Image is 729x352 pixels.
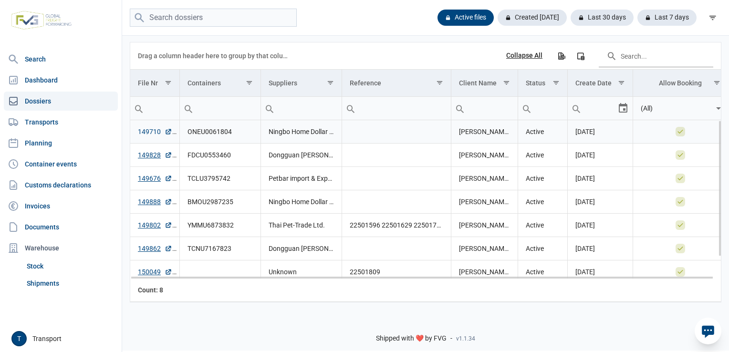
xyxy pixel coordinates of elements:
[4,176,118,195] a: Customs declarations
[575,128,595,135] span: [DATE]
[11,331,27,346] button: T
[575,245,595,252] span: [DATE]
[138,79,158,87] div: File Nr
[518,190,567,214] td: Active
[503,79,510,86] span: Show filter options for column 'Client Name'
[180,214,261,237] td: YMMU6873832
[23,275,118,292] a: Shipments
[261,144,342,167] td: Dongguan [PERSON_NAME] Company Limited
[575,151,595,159] span: [DATE]
[518,70,567,97] td: Column Status
[261,260,342,284] td: Unknown
[180,97,197,120] div: Search box
[130,97,179,120] input: Filter cell
[4,113,118,132] a: Transports
[518,260,567,284] td: Active
[518,167,567,190] td: Active
[376,334,447,343] span: Shipped with ❤️ by FVG
[327,79,334,86] span: Show filter options for column 'Suppliers'
[138,197,172,207] a: 149888
[165,79,172,86] span: Show filter options for column 'File Nr'
[437,10,494,26] div: Active files
[567,70,633,97] td: Column Create Date
[450,334,452,343] span: -
[23,258,118,275] a: Stock
[138,220,172,230] a: 149802
[4,197,118,216] a: Invoices
[575,198,595,206] span: [DATE]
[138,48,291,63] div: Drag a column header here to group by that column
[4,217,118,237] a: Documents
[130,9,297,27] input: Search dossiers
[568,97,617,120] input: Filter cell
[713,79,720,86] span: Show filter options for column 'Allow Booking'
[567,97,633,120] td: Filter cell
[8,7,75,33] img: FVG - Global freight forwarding
[138,267,172,277] a: 150049
[130,42,721,302] div: Data grid with 8 rows and 8 columns
[575,79,612,87] div: Create Date
[261,97,342,120] td: Filter cell
[633,97,713,120] input: Filter cell
[138,127,172,136] a: 149710
[138,42,713,69] div: Data grid toolbar
[180,167,261,190] td: TCLU3795742
[187,79,221,87] div: Containers
[456,335,475,342] span: v1.1.34
[180,97,260,120] input: Filter cell
[451,97,469,120] div: Search box
[451,70,518,97] td: Column Client Name
[11,331,116,346] div: Transport
[451,167,518,190] td: [PERSON_NAME] Group NV
[180,120,261,144] td: ONEU0061804
[518,97,567,120] input: Filter cell
[180,237,261,260] td: TCNU7167823
[633,70,728,97] td: Column Allow Booking
[261,97,278,120] div: Search box
[451,120,518,144] td: [PERSON_NAME] Group NV
[572,47,589,64] div: Column Chooser
[451,214,518,237] td: [PERSON_NAME] Group NV
[552,79,560,86] span: Show filter options for column 'Status'
[498,10,567,26] div: Created [DATE]
[180,70,261,97] td: Column Containers
[261,167,342,190] td: Petbar import & Export
[342,97,451,120] input: Filter cell
[4,238,118,258] div: Warehouse
[4,92,118,111] a: Dossiers
[342,214,451,237] td: 22501596 22501629 22501723
[261,214,342,237] td: Thai Pet-Trade Ltd.
[451,260,518,284] td: [PERSON_NAME] Group NV
[261,120,342,144] td: Ningbo Home Dollar Imp. & Exp. Corp.
[269,79,297,87] div: Suppliers
[637,10,697,26] div: Last 7 days
[130,97,147,120] div: Search box
[518,214,567,237] td: Active
[261,237,342,260] td: Dongguan [PERSON_NAME] Company Limited
[704,9,721,26] div: filter
[518,120,567,144] td: Active
[138,285,172,295] div: File Nr Count: 8
[4,71,118,90] a: Dashboard
[342,97,451,120] td: Filter cell
[138,174,172,183] a: 149676
[659,79,702,87] div: Allow Booking
[4,155,118,174] a: Container events
[436,79,443,86] span: Show filter options for column 'Reference'
[518,144,567,167] td: Active
[518,237,567,260] td: Active
[451,97,518,120] input: Filter cell
[342,260,451,284] td: 22501809
[451,237,518,260] td: [PERSON_NAME] Group NV
[261,70,342,97] td: Column Suppliers
[350,79,381,87] div: Reference
[599,44,713,67] input: Search in the data grid
[138,244,172,253] a: 149862
[180,190,261,214] td: BMOU2987235
[451,190,518,214] td: [PERSON_NAME] Group NV
[4,134,118,153] a: Planning
[568,97,585,120] div: Search box
[506,52,542,60] div: Collapse All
